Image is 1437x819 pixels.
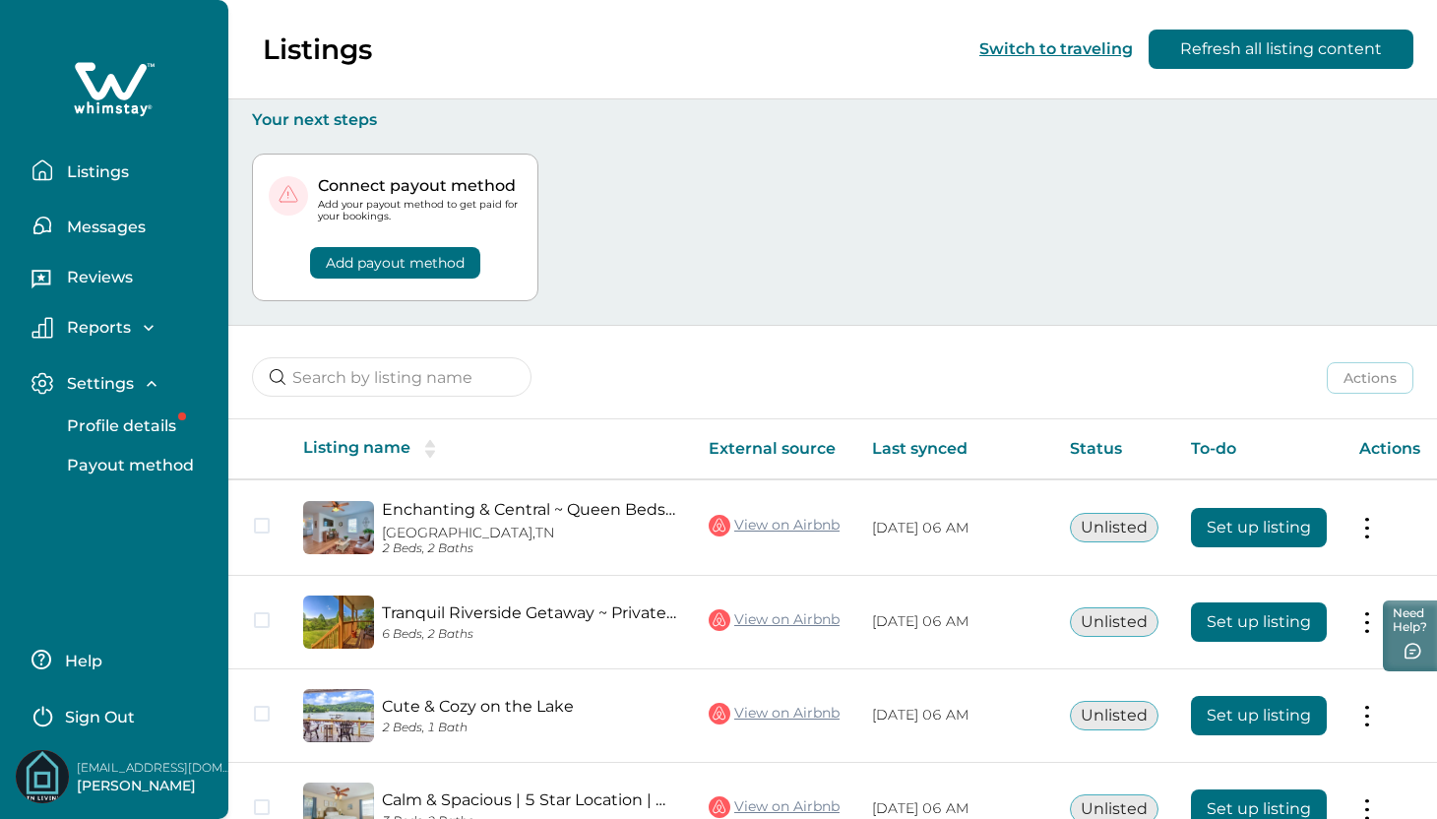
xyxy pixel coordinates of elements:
button: Set up listing [1191,602,1327,642]
p: [PERSON_NAME] [77,777,234,796]
p: [DATE] 06 AM [872,706,1038,725]
button: sorting [410,439,450,459]
button: Set up listing [1191,508,1327,547]
button: Messages [31,206,213,245]
button: Unlisted [1070,701,1158,730]
button: Actions [1327,362,1413,394]
button: Settings [31,372,213,395]
p: Messages [61,218,146,237]
a: View on Airbnb [709,513,840,538]
p: [EMAIL_ADDRESS][DOMAIN_NAME] [77,758,234,778]
button: Add payout method [310,247,480,279]
p: Sign Out [65,708,135,727]
p: Connect payout method [318,176,522,196]
button: Switch to traveling [979,39,1133,58]
p: Payout method [61,456,194,475]
input: Search by listing name [252,357,531,397]
div: Settings [31,407,213,485]
p: Reports [61,318,131,338]
a: Cute & Cozy on the Lake [382,697,677,716]
th: External source [693,419,856,479]
th: Listing name [287,419,693,479]
img: propertyImage_Cute & Cozy on the Lake [303,689,374,742]
th: Last synced [856,419,1054,479]
img: propertyImage_Tranquil Riverside Getaway ~ Private Dock ~ Porch [303,596,374,649]
button: Refresh all listing content [1149,30,1413,69]
p: [DATE] 06 AM [872,799,1038,819]
a: Calm & Spacious | 5 Star Location | Queen Beds [382,790,677,809]
img: Whimstay Host [16,750,69,803]
a: View on Airbnb [709,607,840,633]
button: Unlisted [1070,607,1158,637]
button: Profile details [45,407,226,446]
p: Reviews [61,268,133,287]
p: 2 Beds, 1 Bath [382,721,677,735]
button: Reviews [31,261,213,300]
p: Settings [61,374,134,394]
p: Profile details [61,416,176,436]
button: Sign Out [31,695,206,734]
th: Actions [1343,419,1437,479]
p: 6 Beds, 2 Baths [382,627,677,642]
button: Reports [31,317,213,339]
p: 2 Beds, 2 Baths [382,541,677,556]
p: Listings [61,162,129,182]
button: Help [31,640,206,679]
p: [DATE] 06 AM [872,519,1038,538]
p: Help [59,652,102,671]
button: Unlisted [1070,513,1158,542]
th: Status [1054,419,1175,479]
th: To-do [1175,419,1343,479]
a: View on Airbnb [709,701,840,726]
a: Enchanting & Central ~ Queen Beds ~ Deck ~ [PERSON_NAME] [382,500,677,519]
p: [DATE] 06 AM [872,612,1038,632]
button: Listings [31,151,213,190]
button: Payout method [45,446,226,485]
a: Tranquil Riverside Getaway ~ Private Dock ~ Porch [382,603,677,622]
p: [GEOGRAPHIC_DATA], TN [382,525,677,541]
p: Listings [263,32,372,66]
p: Your next steps [252,110,1413,130]
p: Add your payout method to get paid for your bookings. [318,199,522,222]
button: Set up listing [1191,696,1327,735]
img: propertyImage_Enchanting & Central ~ Queen Beds ~ Deck ~ Parkin [303,501,374,554]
